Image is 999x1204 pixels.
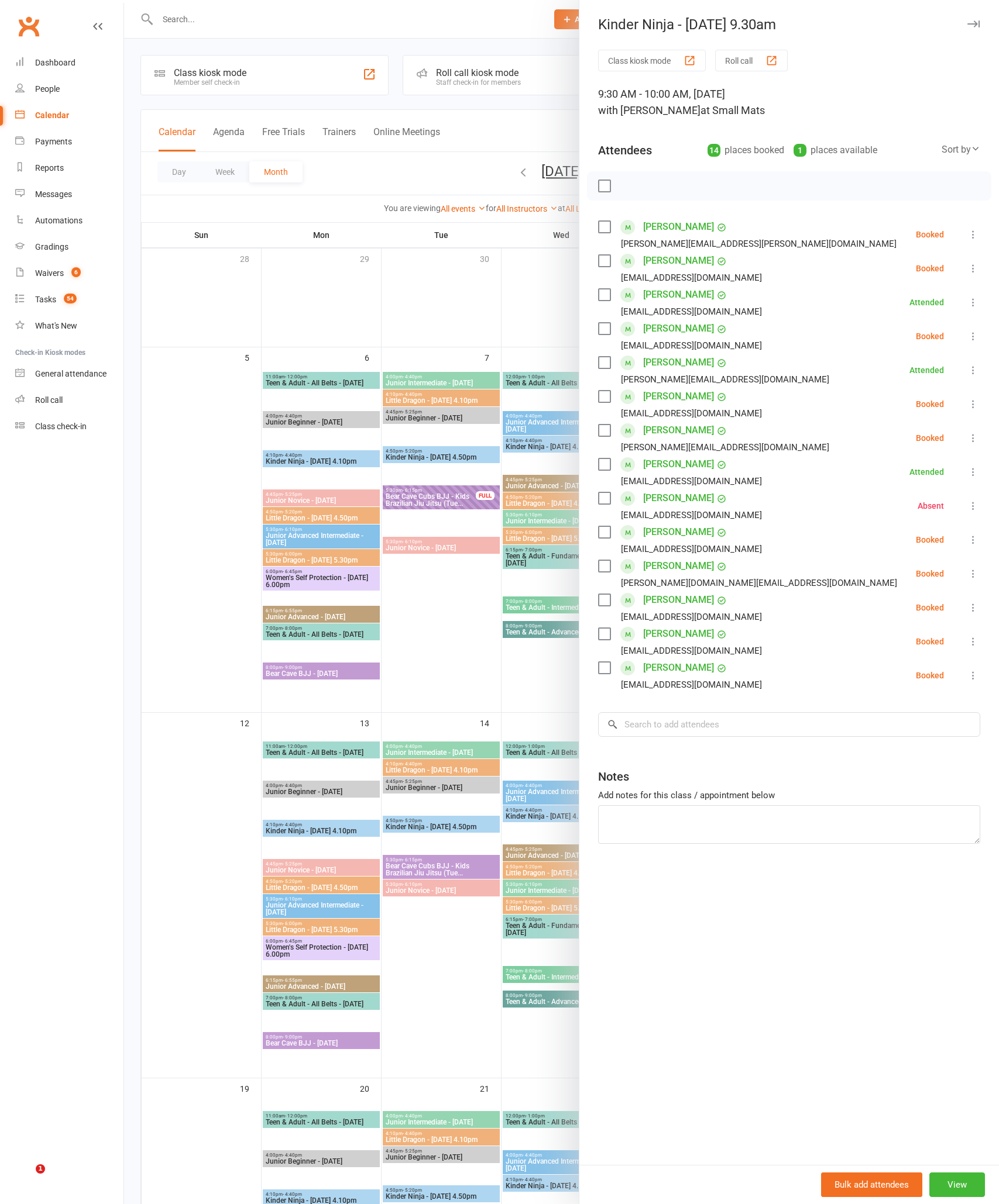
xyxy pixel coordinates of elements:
[15,181,123,208] a: Messages
[12,1164,40,1192] iframe: Intercom live chat
[15,129,123,155] a: Payments
[15,387,123,413] a: Roll call
[598,50,706,71] button: Class kiosk mode
[621,440,829,455] div: [PERSON_NAME][EMAIL_ADDRESS][DOMAIN_NAME]
[916,603,944,612] div: Booked
[15,260,123,287] a: Waivers 6
[643,455,714,474] a: [PERSON_NAME]
[64,294,77,303] span: 54
[916,400,944,408] div: Booked
[621,677,762,692] div: [EMAIL_ADDRESS][DOMAIN_NAME]
[35,189,72,199] div: Messages
[35,163,64,173] div: Reports
[918,502,944,510] div: Absent
[15,234,123,260] a: Gradings
[14,12,43,41] a: Clubworx
[909,366,944,374] div: Attended
[643,421,714,440] a: [PERSON_NAME]
[35,84,60,94] div: People
[643,285,714,304] a: [PERSON_NAME]
[701,104,765,116] span: at Small Mats
[35,216,83,225] div: Automations
[621,609,762,625] div: [EMAIL_ADDRESS][DOMAIN_NAME]
[35,422,87,431] div: Class check-in
[916,230,944,239] div: Booked
[794,144,806,157] div: 1
[643,251,714,270] a: [PERSON_NAME]
[916,332,944,340] div: Booked
[909,468,944,476] div: Attended
[916,434,944,442] div: Booked
[35,321,77,330] div: What's New
[15,50,123,76] a: Dashboard
[643,523,714,541] a: [PERSON_NAME]
[35,58,75,67] div: Dashboard
[643,625,714,643] a: [PERSON_NAME]
[708,144,720,157] div: 14
[621,474,762,489] div: [EMAIL_ADDRESS][DOMAIN_NAME]
[621,270,762,285] div: [EMAIL_ADDRESS][DOMAIN_NAME]
[916,671,944,679] div: Booked
[916,570,944,578] div: Booked
[36,1164,45,1174] span: 1
[643,658,714,677] a: [PERSON_NAME]
[35,137,72,146] div: Payments
[598,142,652,158] div: Attendees
[708,142,784,158] div: places booked
[35,268,64,278] div: Waivers
[15,208,123,234] a: Automations
[643,218,714,236] a: [PERSON_NAME]
[643,387,714,406] a: [PERSON_NAME]
[579,16,999,33] div: Kinder Ninja - [DATE] 9.30am
[643,557,714,575] a: [PERSON_NAME]
[916,637,944,646] div: Booked
[621,541,762,557] div: [EMAIL_ADDRESS][DOMAIN_NAME]
[643,353,714,372] a: [PERSON_NAME]
[15,102,123,129] a: Calendar
[942,142,980,157] div: Sort by
[621,372,829,387] div: [PERSON_NAME][EMAIL_ADDRESS][DOMAIN_NAME]
[621,406,762,421] div: [EMAIL_ADDRESS][DOMAIN_NAME]
[598,788,980,802] div: Add notes for this class / appointment below
[715,50,788,71] button: Roll call
[15,76,123,102] a: People
[598,768,629,785] div: Notes
[916,264,944,272] div: Booked
[15,287,123,313] a: Tasks 54
[35,295,56,304] div: Tasks
[15,313,123,339] a: What's New
[621,508,762,523] div: [EMAIL_ADDRESS][DOMAIN_NAME]
[598,104,701,116] span: with [PERSON_NAME]
[621,575,897,591] div: [PERSON_NAME][DOMAIN_NAME][EMAIL_ADDRESS][DOMAIN_NAME]
[71,267,81,277] span: 6
[35,369,107,378] div: General attendance
[929,1172,985,1197] button: View
[35,395,63,405] div: Roll call
[909,298,944,306] div: Attended
[15,413,123,440] a: Class kiosk mode
[598,712,980,737] input: Search to add attendees
[621,643,762,658] div: [EMAIL_ADDRESS][DOMAIN_NAME]
[598,86,980,119] div: 9:30 AM - 10:00 AM, [DATE]
[794,142,877,158] div: places available
[35,111,69,120] div: Calendar
[621,338,762,353] div: [EMAIL_ADDRESS][DOMAIN_NAME]
[821,1172,922,1197] button: Bulk add attendees
[35,242,68,251] div: Gradings
[15,361,123,387] a: General attendance kiosk mode
[643,591,714,609] a: [PERSON_NAME]
[643,489,714,508] a: [PERSON_NAME]
[643,319,714,338] a: [PERSON_NAME]
[15,155,123,181] a: Reports
[916,536,944,544] div: Booked
[621,304,762,319] div: [EMAIL_ADDRESS][DOMAIN_NAME]
[621,236,897,251] div: [PERSON_NAME][EMAIL_ADDRESS][PERSON_NAME][DOMAIN_NAME]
